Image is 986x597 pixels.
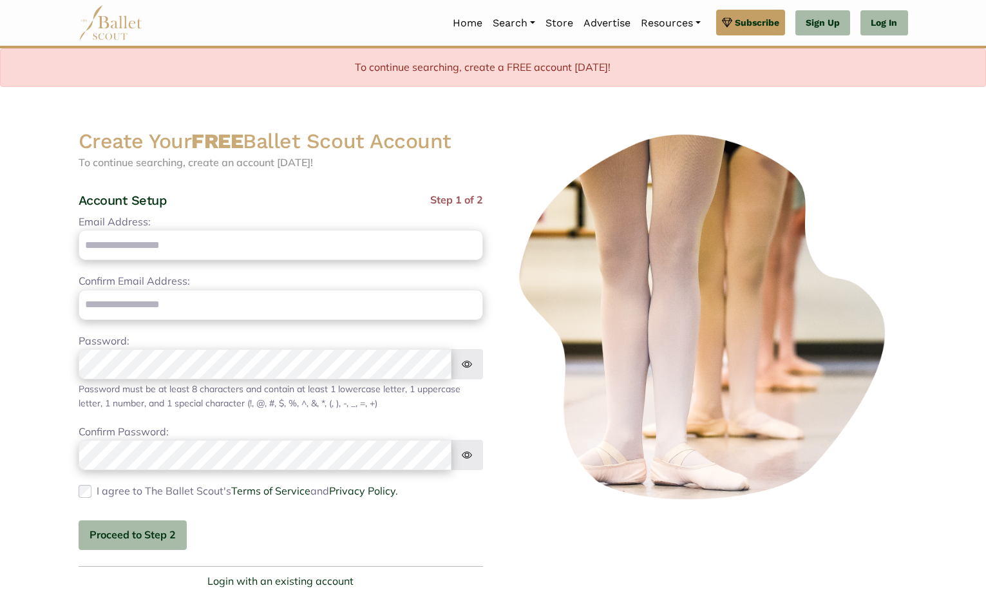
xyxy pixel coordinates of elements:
[97,483,398,500] label: I agree to The Ballet Scout's and
[191,129,243,153] strong: FREE
[504,128,908,507] img: ballerinas
[79,156,313,169] span: To continue searching, create an account [DATE]!
[860,10,907,36] a: Log In
[79,520,187,551] button: Proceed to Step 2
[735,15,779,30] span: Subscribe
[488,10,540,37] a: Search
[79,192,167,209] h4: Account Setup
[231,484,310,497] a: Terms of Service
[430,192,483,214] span: Step 1 of 2
[79,382,483,411] div: Password must be at least 8 characters and contain at least 1 lowercase letter, 1 uppercase lette...
[540,10,578,37] a: Store
[79,214,151,231] label: Email Address:
[79,333,129,350] label: Password:
[578,10,636,37] a: Advertise
[79,424,169,441] label: Confirm Password:
[636,10,706,37] a: Resources
[79,128,483,155] h2: Create Your Ballet Scout Account
[716,10,785,35] a: Subscribe
[795,10,850,36] a: Sign Up
[329,484,398,497] a: Privacy Policy.
[722,15,732,30] img: gem.svg
[207,573,354,590] a: Login with an existing account
[448,10,488,37] a: Home
[79,273,190,290] label: Confirm Email Address:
